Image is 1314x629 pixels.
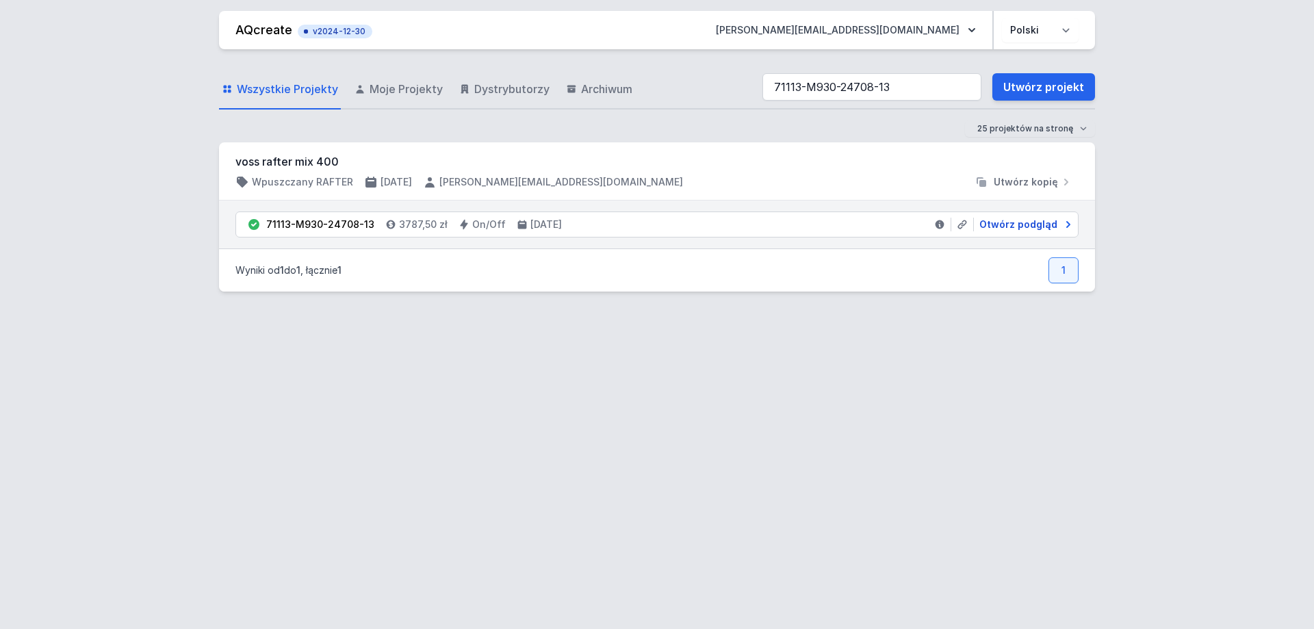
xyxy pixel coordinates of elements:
[974,218,1072,231] a: Otwórz podgląd
[474,81,550,97] span: Dystrybutorzy
[992,73,1095,101] a: Utwórz projekt
[235,153,1079,170] h3: voss rafter mix 400
[237,81,338,97] span: Wszystkie Projekty
[252,175,353,189] h4: Wpuszczany RAFTER
[439,175,683,189] h4: [PERSON_NAME][EMAIL_ADDRESS][DOMAIN_NAME]
[352,70,446,110] a: Moje Projekty
[969,175,1079,189] button: Utwórz kopię
[705,18,987,42] button: [PERSON_NAME][EMAIL_ADDRESS][DOMAIN_NAME]
[530,218,562,231] h4: [DATE]
[472,218,506,231] h4: On/Off
[563,70,635,110] a: Archiwum
[370,81,443,97] span: Moje Projekty
[979,218,1057,231] span: Otwórz podgląd
[1002,18,1079,42] select: Wybierz język
[235,23,292,37] a: AQcreate
[581,81,632,97] span: Archiwum
[305,26,365,37] span: v2024-12-30
[381,175,412,189] h4: [DATE]
[994,175,1058,189] span: Utwórz kopię
[762,73,981,101] input: Szukaj wśród projektów i wersji...
[337,264,342,276] span: 1
[296,264,300,276] span: 1
[399,218,448,231] h4: 3787,50 zł
[1048,257,1079,283] a: 1
[266,218,374,231] div: 71113-M930-24708-13
[280,264,284,276] span: 1
[219,70,341,110] a: Wszystkie Projekty
[456,70,552,110] a: Dystrybutorzy
[235,264,342,277] p: Wyniki od do , łącznie
[298,22,372,38] button: v2024-12-30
